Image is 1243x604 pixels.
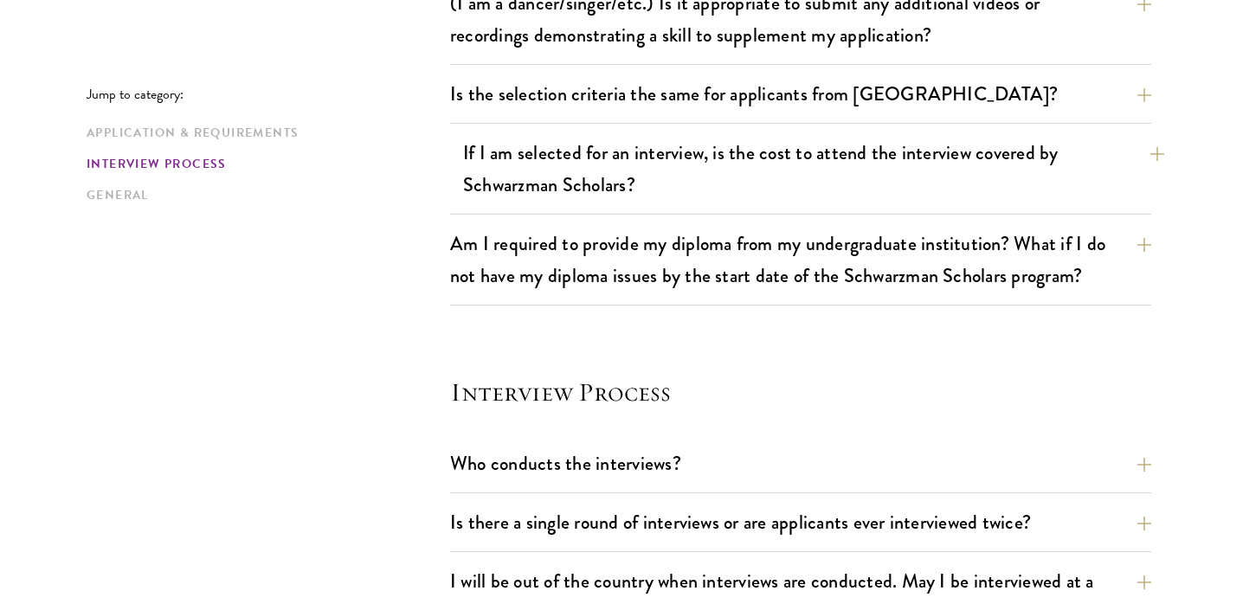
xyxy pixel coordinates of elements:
[450,224,1151,295] button: Am I required to provide my diploma from my undergraduate institution? What if I do not have my d...
[450,503,1151,542] button: Is there a single round of interviews or are applicants ever interviewed twice?
[450,444,1151,483] button: Who conducts the interviews?
[87,87,450,102] p: Jump to category:
[450,375,1151,409] h4: Interview Process
[450,74,1151,113] button: Is the selection criteria the same for applicants from [GEOGRAPHIC_DATA]?
[87,186,440,204] a: General
[87,155,440,173] a: Interview Process
[87,124,440,142] a: Application & Requirements
[463,133,1164,204] button: If I am selected for an interview, is the cost to attend the interview covered by Schwarzman Scho...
